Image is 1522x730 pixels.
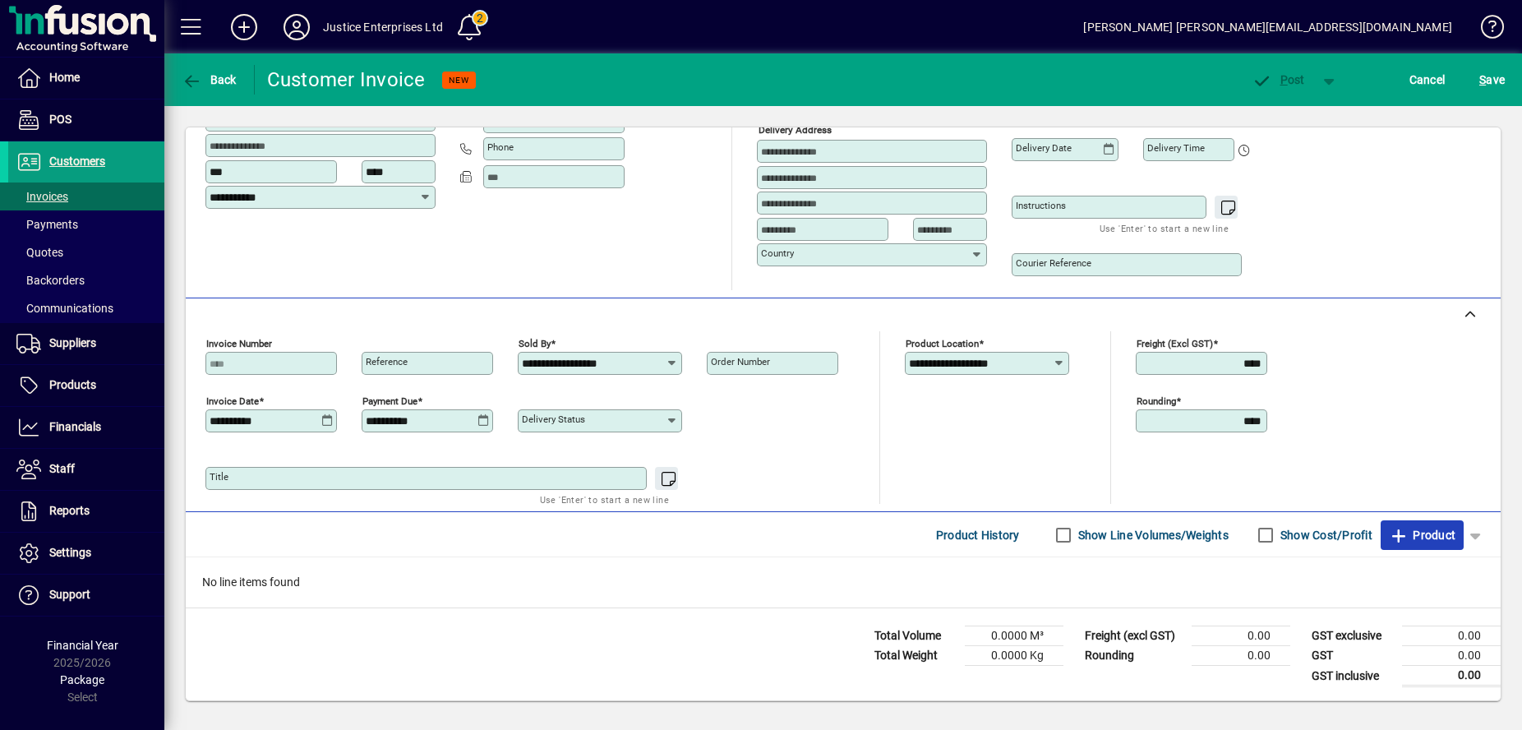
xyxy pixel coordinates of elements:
[1475,65,1509,95] button: Save
[8,58,164,99] a: Home
[965,626,1063,646] td: 0.0000 M³
[1075,527,1229,543] label: Show Line Volumes/Weights
[270,12,323,42] button: Profile
[49,420,101,433] span: Financials
[540,490,669,509] mat-hint: Use 'Enter' to start a new line
[8,99,164,141] a: POS
[1100,219,1229,238] mat-hint: Use 'Enter' to start a new line
[1277,527,1372,543] label: Show Cost/Profit
[164,65,255,95] app-page-header-button: Back
[1303,646,1402,666] td: GST
[218,12,270,42] button: Add
[60,673,104,686] span: Package
[1192,626,1290,646] td: 0.00
[16,274,85,287] span: Backorders
[16,218,78,231] span: Payments
[8,575,164,616] a: Support
[186,557,1501,608] div: No line items found
[49,155,105,168] span: Customers
[1077,646,1192,666] td: Rounding
[1083,14,1452,40] div: [PERSON_NAME] [PERSON_NAME][EMAIL_ADDRESS][DOMAIN_NAME]
[323,14,443,40] div: Justice Enterprises Ltd
[1016,200,1066,211] mat-label: Instructions
[487,141,514,153] mat-label: Phone
[267,67,426,93] div: Customer Invoice
[206,338,272,349] mat-label: Invoice number
[711,356,770,367] mat-label: Order number
[206,395,259,407] mat-label: Invoice date
[47,639,118,652] span: Financial Year
[182,73,237,86] span: Back
[1147,142,1205,154] mat-label: Delivery time
[449,75,469,85] span: NEW
[1389,522,1455,548] span: Product
[8,491,164,532] a: Reports
[16,246,63,259] span: Quotes
[8,266,164,294] a: Backorders
[936,522,1020,548] span: Product History
[1137,395,1176,407] mat-label: Rounding
[866,626,965,646] td: Total Volume
[8,449,164,490] a: Staff
[866,646,965,666] td: Total Weight
[1077,626,1192,646] td: Freight (excl GST)
[1303,626,1402,646] td: GST exclusive
[366,356,408,367] mat-label: Reference
[1405,65,1450,95] button: Cancel
[8,533,164,574] a: Settings
[522,414,585,425] mat-label: Delivery status
[8,182,164,210] a: Invoices
[1402,666,1501,686] td: 0.00
[1137,338,1213,349] mat-label: Freight (excl GST)
[49,546,91,559] span: Settings
[49,462,75,475] span: Staff
[1381,520,1464,550] button: Product
[519,338,551,349] mat-label: Sold by
[1409,67,1446,93] span: Cancel
[1252,73,1305,86] span: ost
[1479,73,1486,86] span: S
[1303,666,1402,686] td: GST inclusive
[761,247,794,259] mat-label: Country
[8,365,164,406] a: Products
[49,71,80,84] span: Home
[8,323,164,364] a: Suppliers
[8,210,164,238] a: Payments
[1016,142,1072,154] mat-label: Delivery date
[1016,257,1091,269] mat-label: Courier Reference
[965,646,1063,666] td: 0.0000 Kg
[1402,646,1501,666] td: 0.00
[1192,646,1290,666] td: 0.00
[49,588,90,601] span: Support
[1402,626,1501,646] td: 0.00
[362,395,417,407] mat-label: Payment due
[8,294,164,322] a: Communications
[8,407,164,448] a: Financials
[1243,65,1313,95] button: Post
[210,471,228,483] mat-label: Title
[1469,3,1501,57] a: Knowledge Base
[929,520,1026,550] button: Product History
[49,378,96,391] span: Products
[49,113,71,126] span: POS
[49,504,90,517] span: Reports
[16,302,113,315] span: Communications
[178,65,241,95] button: Back
[1280,73,1288,86] span: P
[16,190,68,203] span: Invoices
[8,238,164,266] a: Quotes
[1479,67,1505,93] span: ave
[906,338,979,349] mat-label: Product location
[49,336,96,349] span: Suppliers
